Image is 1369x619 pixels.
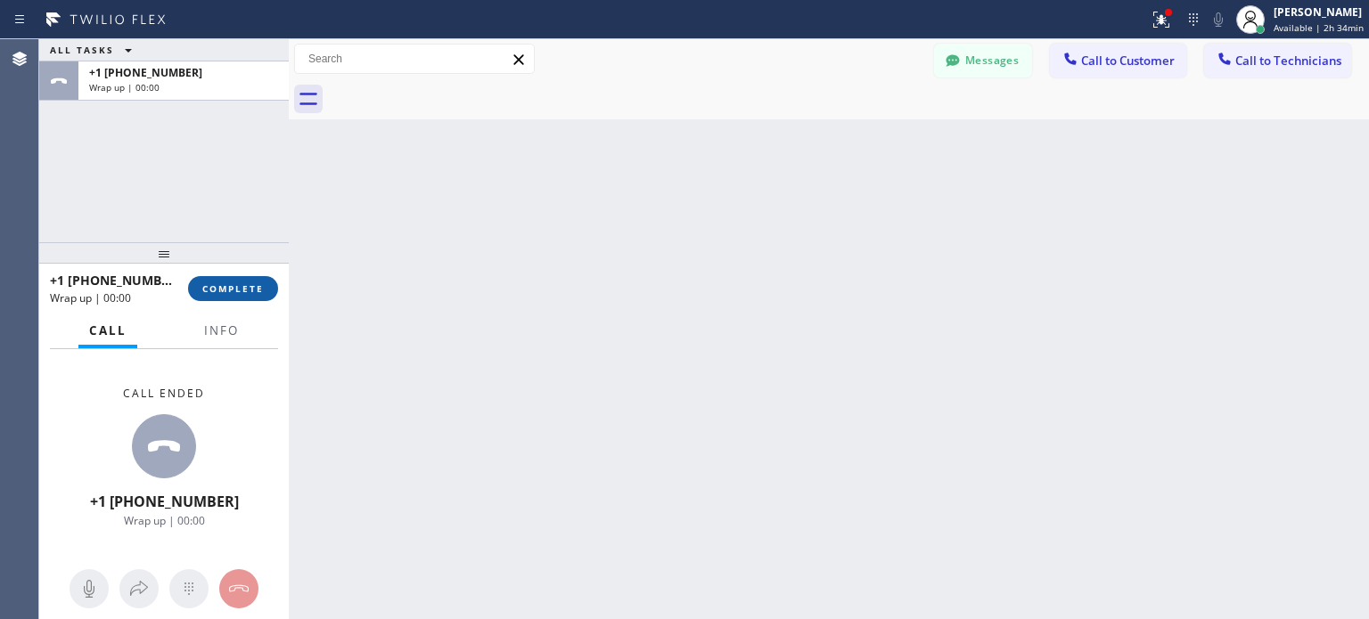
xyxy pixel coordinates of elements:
[1274,4,1364,20] div: [PERSON_NAME]
[78,314,137,348] button: Call
[188,276,278,301] button: COMPLETE
[1204,44,1351,77] button: Call to Technicians
[1050,44,1186,77] button: Call to Customer
[202,282,264,295] span: COMPLETE
[1235,53,1341,69] span: Call to Technicians
[934,44,1032,77] button: Messages
[50,44,114,56] span: ALL TASKS
[90,492,239,511] span: +1 [PHONE_NUMBER]
[123,386,205,401] span: Call ended
[50,290,131,305] span: Wrap up | 00:00
[70,569,109,608] button: Mute
[89,322,127,338] span: Call
[1274,21,1364,34] span: Available | 2h 34min
[89,81,160,94] span: Wrap up | 00:00
[50,272,181,289] span: +1 [PHONE_NUMBER]
[39,39,150,61] button: ALL TASKS
[124,513,205,528] span: Wrap up | 00:00
[119,569,159,608] button: Open directory
[1081,53,1175,69] span: Call to Customer
[1206,7,1231,32] button: Mute
[169,569,209,608] button: Open dialpad
[204,322,239,338] span: Info
[219,569,258,608] button: Hang up
[89,65,202,80] span: +1 [PHONE_NUMBER]
[295,45,534,73] input: Search
[193,314,250,348] button: Info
